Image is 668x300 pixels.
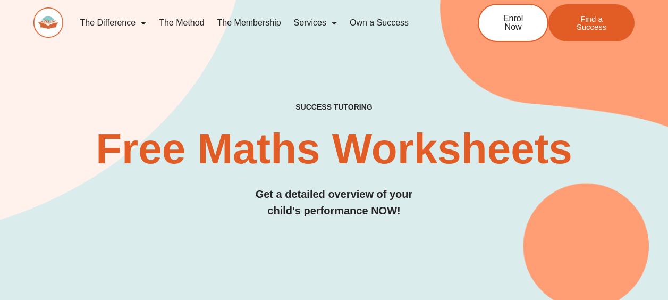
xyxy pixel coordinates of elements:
a: The Method [153,11,210,35]
a: The Difference [74,11,153,35]
a: The Membership [211,11,288,35]
a: Find a Success [548,4,635,41]
a: Services [288,11,343,35]
h2: Free Maths Worksheets​ [33,128,635,170]
span: Find a Success [564,15,619,31]
h4: SUCCESS TUTORING​ [33,103,635,112]
a: Own a Success [343,11,415,35]
a: Enrol Now [478,4,548,42]
h3: Get a detailed overview of your child's performance NOW! [33,186,635,219]
nav: Menu [74,11,444,35]
span: Enrol Now [495,14,531,31]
